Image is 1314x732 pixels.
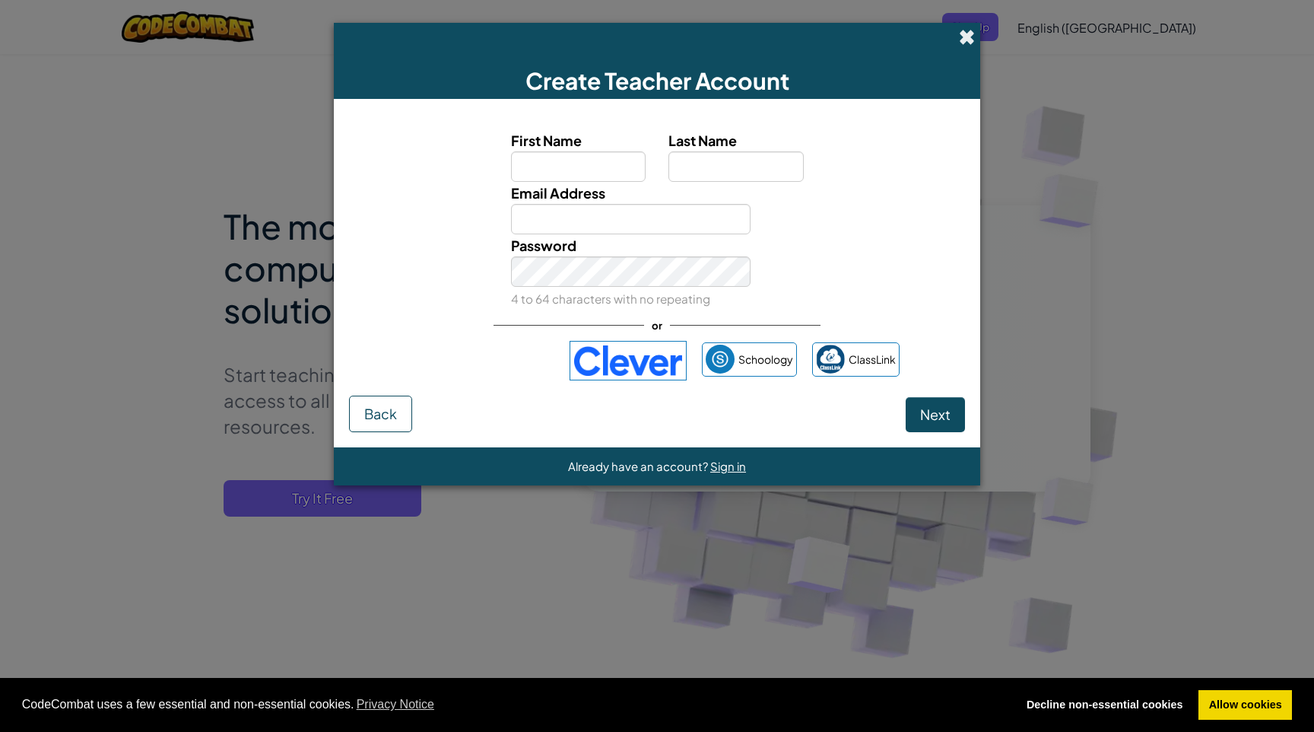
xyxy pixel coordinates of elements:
[738,348,793,371] span: Schoology
[511,132,582,149] span: First Name
[706,345,735,374] img: schoology.png
[710,459,746,473] a: Sign in
[1016,690,1193,721] a: deny cookies
[644,314,670,336] span: or
[364,405,397,422] span: Back
[906,397,965,432] button: Next
[22,693,1005,716] span: CodeCombat uses a few essential and non-essential cookies.
[668,132,737,149] span: Last Name
[920,406,951,423] span: Next
[816,345,845,374] img: classlink-logo-small.png
[1198,690,1292,721] a: allow cookies
[525,66,789,95] span: Create Teacher Account
[568,459,710,473] span: Already have an account?
[354,693,437,716] a: learn more about cookies
[570,341,687,380] img: clever-logo-blue.png
[511,184,605,202] span: Email Address
[349,396,412,432] button: Back
[511,237,576,254] span: Password
[511,291,710,306] small: 4 to 64 characters with no repeating
[849,348,896,371] span: ClassLink
[407,344,562,377] iframe: Sign in with Google Button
